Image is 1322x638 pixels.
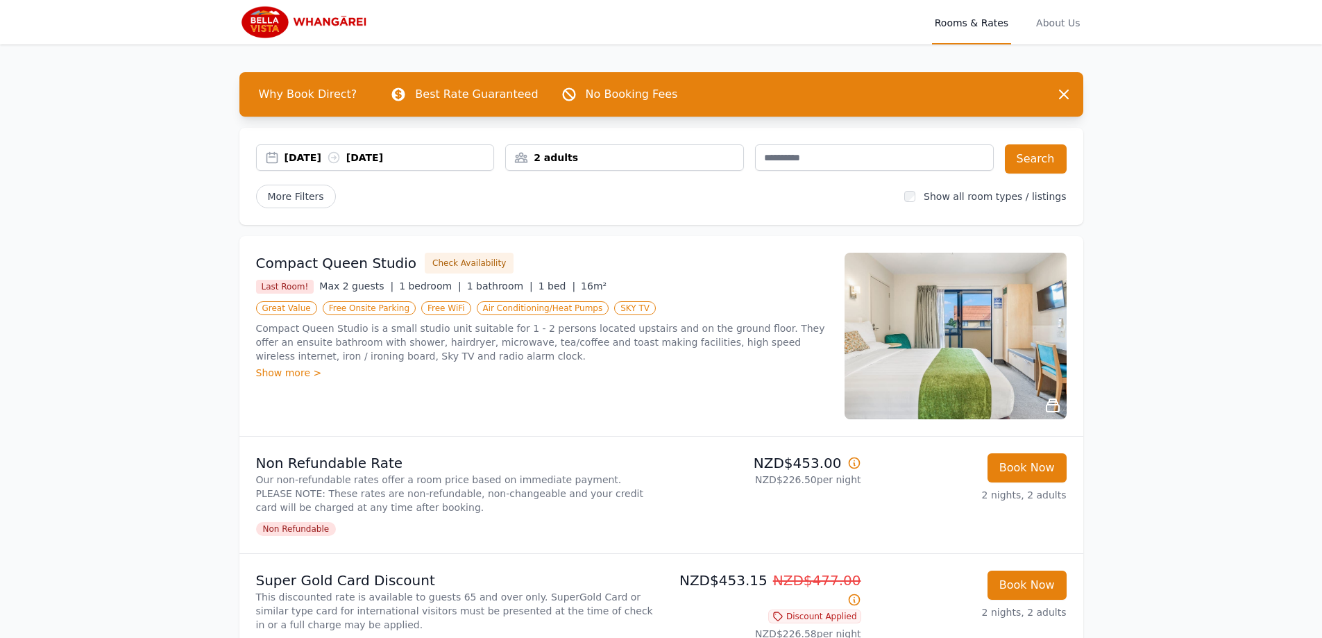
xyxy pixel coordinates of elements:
[256,321,828,363] p: Compact Queen Studio is a small studio unit suitable for 1 - 2 persons located upstairs and on th...
[539,280,575,292] span: 1 bed |
[988,453,1067,482] button: Book Now
[425,253,514,274] button: Check Availability
[1005,144,1067,174] button: Search
[248,81,368,108] span: Why Book Direct?
[256,185,336,208] span: More Filters
[256,453,656,473] p: Non Refundable Rate
[421,301,471,315] span: Free WiFi
[988,571,1067,600] button: Book Now
[872,488,1067,502] p: 2 nights, 2 adults
[467,280,533,292] span: 1 bathroom |
[667,571,861,610] p: NZD$453.15
[477,301,609,315] span: Air Conditioning/Heat Pumps
[773,572,861,589] span: NZD$477.00
[872,605,1067,619] p: 2 nights, 2 adults
[256,571,656,590] p: Super Gold Card Discount
[256,366,828,380] div: Show more >
[768,610,861,623] span: Discount Applied
[256,280,314,294] span: Last Room!
[581,280,607,292] span: 16m²
[256,301,317,315] span: Great Value
[239,6,373,39] img: Bella Vista Whangarei
[256,473,656,514] p: Our non-refundable rates offer a room price based on immediate payment. PLEASE NOTE: These rates ...
[399,280,461,292] span: 1 bedroom |
[415,86,538,103] p: Best Rate Guaranteed
[323,301,416,315] span: Free Onsite Parking
[319,280,393,292] span: Max 2 guests |
[256,253,417,273] h3: Compact Queen Studio
[614,301,656,315] span: SKY TV
[256,522,337,536] span: Non Refundable
[506,151,743,165] div: 2 adults
[667,473,861,487] p: NZD$226.50 per night
[924,191,1066,202] label: Show all room types / listings
[285,151,494,165] div: [DATE] [DATE]
[256,590,656,632] p: This discounted rate is available to guests 65 and over only. SuperGold Card or similar type card...
[586,86,678,103] p: No Booking Fees
[667,453,861,473] p: NZD$453.00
